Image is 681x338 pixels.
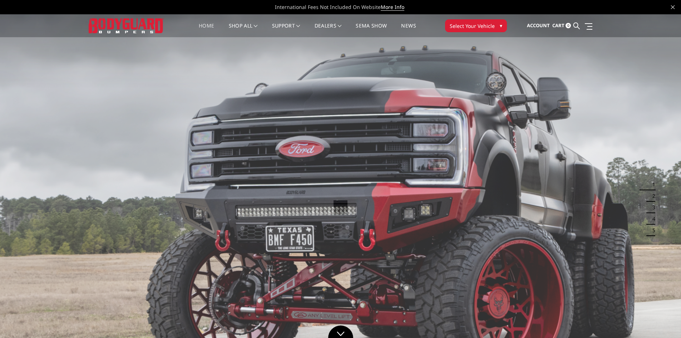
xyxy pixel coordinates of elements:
a: More Info [381,4,404,11]
a: SEMA Show [356,23,387,37]
button: 4 of 5 [648,213,655,225]
button: 5 of 5 [648,225,655,236]
a: Dealers [315,23,342,37]
button: 2 of 5 [648,190,655,202]
span: 0 [566,23,571,28]
button: 3 of 5 [648,202,655,213]
a: Support [272,23,300,37]
span: Cart [552,22,564,29]
img: BODYGUARD BUMPERS [89,18,164,33]
a: Home [199,23,214,37]
a: Account [527,16,550,35]
a: News [401,23,416,37]
button: 1 of 5 [648,179,655,190]
span: Account [527,22,550,29]
a: Click to Down [328,325,353,338]
span: ▾ [500,22,502,29]
a: shop all [229,23,258,37]
button: Select Your Vehicle [445,19,507,32]
a: Cart 0 [552,16,571,35]
span: Select Your Vehicle [450,22,495,30]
